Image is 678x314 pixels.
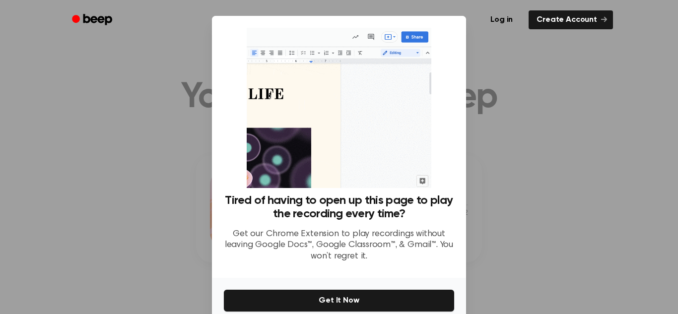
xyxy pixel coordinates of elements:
button: Get It Now [224,290,454,312]
h3: Tired of having to open up this page to play the recording every time? [224,194,454,221]
p: Get our Chrome Extension to play recordings without leaving Google Docs™, Google Classroom™, & Gm... [224,229,454,262]
a: Beep [65,10,121,30]
a: Create Account [529,10,613,29]
img: Beep extension in action [247,28,431,188]
a: Log in [480,8,523,31]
